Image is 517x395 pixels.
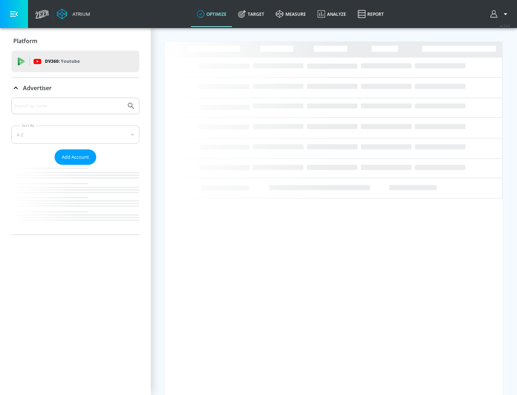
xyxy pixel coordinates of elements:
[13,37,37,45] p: Platform
[352,1,390,27] a: Report
[500,24,510,28] span: v 4.24.0
[270,1,312,27] a: measure
[61,57,80,65] p: Youtube
[312,1,352,27] a: Analyze
[62,153,89,161] span: Add Account
[70,11,90,17] div: Atrium
[191,1,232,27] a: optimize
[57,9,90,19] a: Atrium
[232,1,270,27] a: Target
[45,57,80,65] p: DV360:
[55,149,96,165] button: Add Account
[11,78,139,98] div: Advertiser
[11,98,139,234] div: Advertiser
[11,126,139,144] div: A-Z
[11,51,139,72] div: DV360: Youtube
[11,165,139,234] nav: list of Advertiser
[11,31,139,51] div: Platform
[14,101,123,111] input: Search by name
[23,84,52,92] p: Advertiser
[20,123,36,128] label: Sort By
